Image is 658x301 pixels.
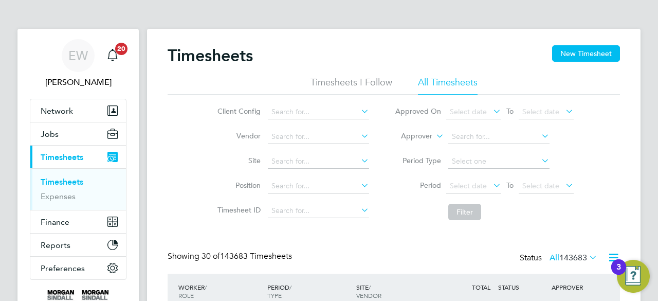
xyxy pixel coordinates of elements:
[178,291,194,299] span: ROLE
[550,253,597,263] label: All
[168,45,253,66] h2: Timesheets
[369,283,371,291] span: /
[268,154,369,169] input: Search for...
[522,181,559,190] span: Select date
[616,267,621,280] div: 3
[503,104,517,118] span: To
[115,43,127,55] span: 20
[41,129,59,139] span: Jobs
[268,204,369,218] input: Search for...
[549,278,602,296] div: APPROVER
[559,253,587,263] span: 143683
[202,251,220,261] span: 30 of
[30,257,126,279] button: Preferences
[448,130,550,144] input: Search for...
[520,251,599,265] div: Status
[448,154,550,169] input: Select one
[30,39,126,88] a: EW[PERSON_NAME]
[617,260,650,293] button: Open Resource Center, 3 new notifications
[268,130,369,144] input: Search for...
[450,107,487,116] span: Select date
[214,107,261,116] label: Client Config
[68,49,88,62] span: EW
[41,240,70,250] span: Reports
[395,181,441,190] label: Period
[102,39,123,72] a: 20
[30,76,126,88] span: Emma Wells
[395,156,441,165] label: Period Type
[30,146,126,168] button: Timesheets
[30,168,126,210] div: Timesheets
[202,251,292,261] span: 143683 Timesheets
[552,45,620,62] button: New Timesheet
[395,107,441,116] label: Approved On
[41,152,83,162] span: Timesheets
[30,210,126,233] button: Finance
[268,105,369,119] input: Search for...
[30,122,126,145] button: Jobs
[448,204,481,220] button: Filter
[41,177,83,187] a: Timesheets
[310,76,392,95] li: Timesheets I Follow
[30,99,126,122] button: Network
[356,291,381,299] span: VENDOR
[214,181,261,190] label: Position
[41,217,69,227] span: Finance
[214,131,261,140] label: Vendor
[472,283,490,291] span: TOTAL
[268,179,369,193] input: Search for...
[214,205,261,215] label: Timesheet ID
[418,76,478,95] li: All Timesheets
[503,179,517,192] span: To
[30,234,126,256] button: Reports
[168,251,294,262] div: Showing
[214,156,261,165] label: Site
[41,106,73,116] span: Network
[289,283,291,291] span: /
[205,283,207,291] span: /
[41,263,85,273] span: Preferences
[386,131,432,141] label: Approver
[267,291,282,299] span: TYPE
[522,107,559,116] span: Select date
[450,181,487,190] span: Select date
[496,278,549,296] div: STATUS
[41,191,76,201] a: Expenses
